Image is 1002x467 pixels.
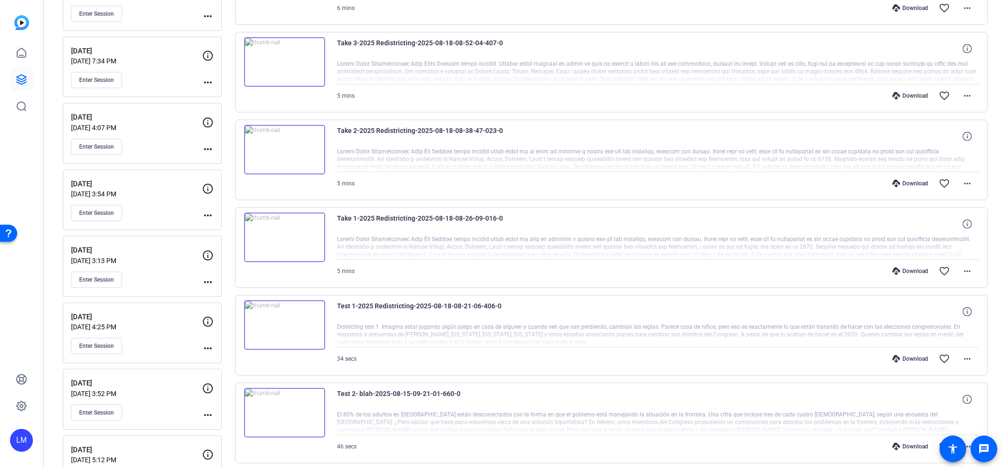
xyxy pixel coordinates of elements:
[244,300,325,350] img: thumb-nail
[337,125,513,148] span: Take 2-2025 Redistricting-2025-08-18-08-38-47-023-0
[202,276,214,288] mat-icon: more_horiz
[71,445,202,456] p: [DATE]
[79,10,114,18] span: Enter Session
[71,323,202,331] p: [DATE] 4:25 PM
[71,57,202,65] p: [DATE] 7:34 PM
[71,272,122,288] button: Enter Session
[79,209,114,217] span: Enter Session
[71,124,202,132] p: [DATE] 4:07 PM
[888,92,933,100] div: Download
[337,268,355,274] span: 5 mins
[961,353,973,365] mat-icon: more_horiz
[939,265,950,277] mat-icon: favorite_border
[961,90,973,102] mat-icon: more_horiz
[244,37,325,87] img: thumb-nail
[71,139,122,155] button: Enter Session
[202,409,214,421] mat-icon: more_horiz
[71,46,202,57] p: [DATE]
[71,456,202,464] p: [DATE] 5:12 PM
[337,443,357,450] span: 46 secs
[71,205,122,221] button: Enter Session
[71,405,122,421] button: Enter Session
[337,180,355,187] span: 5 mins
[10,429,33,452] div: LM
[888,355,933,363] div: Download
[202,143,214,155] mat-icon: more_horiz
[888,267,933,275] div: Download
[202,10,214,22] mat-icon: more_horiz
[71,257,202,264] p: [DATE] 3:13 PM
[337,213,513,235] span: Take 1-2025 Redistricting-2025-08-18-08-26-09-016-0
[71,72,122,88] button: Enter Session
[71,312,202,323] p: [DATE]
[71,190,202,198] p: [DATE] 3:54 PM
[244,388,325,437] img: thumb-nail
[961,265,973,277] mat-icon: more_horiz
[202,77,214,88] mat-icon: more_horiz
[79,409,114,416] span: Enter Session
[939,2,950,14] mat-icon: favorite_border
[71,245,202,256] p: [DATE]
[244,125,325,174] img: thumb-nail
[961,441,973,452] mat-icon: more_horiz
[337,37,513,60] span: Take 3-2025 Redistricting-2025-08-18-08-52-04-407-0
[79,76,114,84] span: Enter Session
[244,213,325,262] img: thumb-nail
[961,2,973,14] mat-icon: more_horiz
[888,4,933,12] div: Download
[939,90,950,102] mat-icon: favorite_border
[71,378,202,389] p: [DATE]
[71,6,122,22] button: Enter Session
[202,210,214,221] mat-icon: more_horiz
[14,15,29,30] img: blue-gradient.svg
[337,92,355,99] span: 5 mins
[337,388,513,411] span: Test 2- blah-2025-08-15-09-21-01-660-0
[939,353,950,365] mat-icon: favorite_border
[71,112,202,123] p: [DATE]
[337,355,357,362] span: 34 secs
[939,441,950,452] mat-icon: favorite_border
[939,178,950,189] mat-icon: favorite_border
[71,179,202,190] p: [DATE]
[71,390,202,397] p: [DATE] 3:52 PM
[79,143,114,151] span: Enter Session
[978,443,990,455] mat-icon: message
[202,343,214,354] mat-icon: more_horiz
[71,338,122,354] button: Enter Session
[337,5,355,11] span: 6 mins
[79,342,114,350] span: Enter Session
[79,276,114,284] span: Enter Session
[337,300,513,323] span: Test 1-2025 Redistricting-2025-08-18-08-21-06-406-0
[888,443,933,450] div: Download
[888,180,933,187] div: Download
[961,178,973,189] mat-icon: more_horiz
[947,443,959,455] mat-icon: accessibility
